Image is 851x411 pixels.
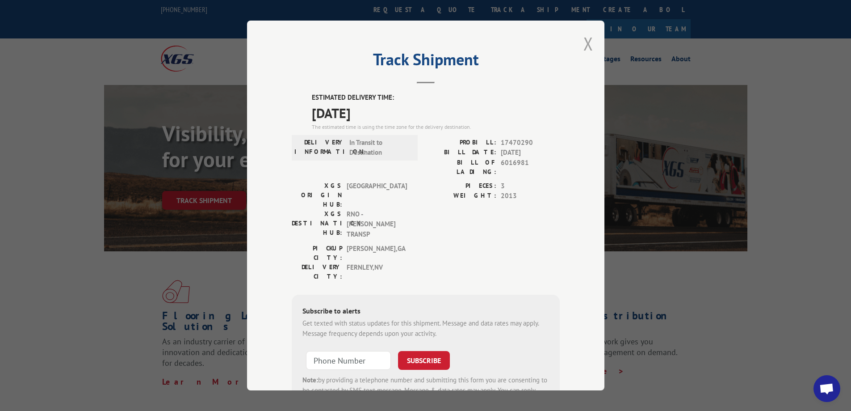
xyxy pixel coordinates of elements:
label: XGS ORIGIN HUB: [292,181,342,209]
span: FERNLEY , NV [347,263,407,281]
span: In Transit to Destination [349,138,410,158]
div: by providing a telephone number and submitting this form you are consenting to be contacted by SM... [302,375,549,406]
button: Close modal [583,32,593,55]
input: Phone Number [306,351,391,370]
h2: Track Shipment [292,53,560,70]
span: RNO - [PERSON_NAME] TRANSP [347,209,407,240]
span: [DATE] [312,103,560,123]
span: 17470290 [501,138,560,148]
label: PICKUP CITY: [292,244,342,263]
button: SUBSCRIBE [398,351,450,370]
span: 2013 [501,191,560,201]
label: BILL OF LADING: [426,158,496,177]
label: ESTIMATED DELIVERY TIME: [312,93,560,103]
span: 6016981 [501,158,560,177]
span: [DATE] [501,148,560,158]
label: PIECES: [426,181,496,191]
div: Subscribe to alerts [302,305,549,318]
label: PROBILL: [426,138,496,148]
span: [PERSON_NAME] , GA [347,244,407,263]
label: DELIVERY CITY: [292,263,342,281]
strong: Note: [302,376,318,384]
label: BILL DATE: [426,148,496,158]
a: Open chat [813,375,840,402]
label: DELIVERY INFORMATION: [294,138,345,158]
span: [GEOGRAPHIC_DATA] [347,181,407,209]
label: WEIGHT: [426,191,496,201]
div: The estimated time is using the time zone for the delivery destination. [312,123,560,131]
div: Get texted with status updates for this shipment. Message and data rates may apply. Message frequ... [302,318,549,339]
span: 3 [501,181,560,191]
label: XGS DESTINATION HUB: [292,209,342,240]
